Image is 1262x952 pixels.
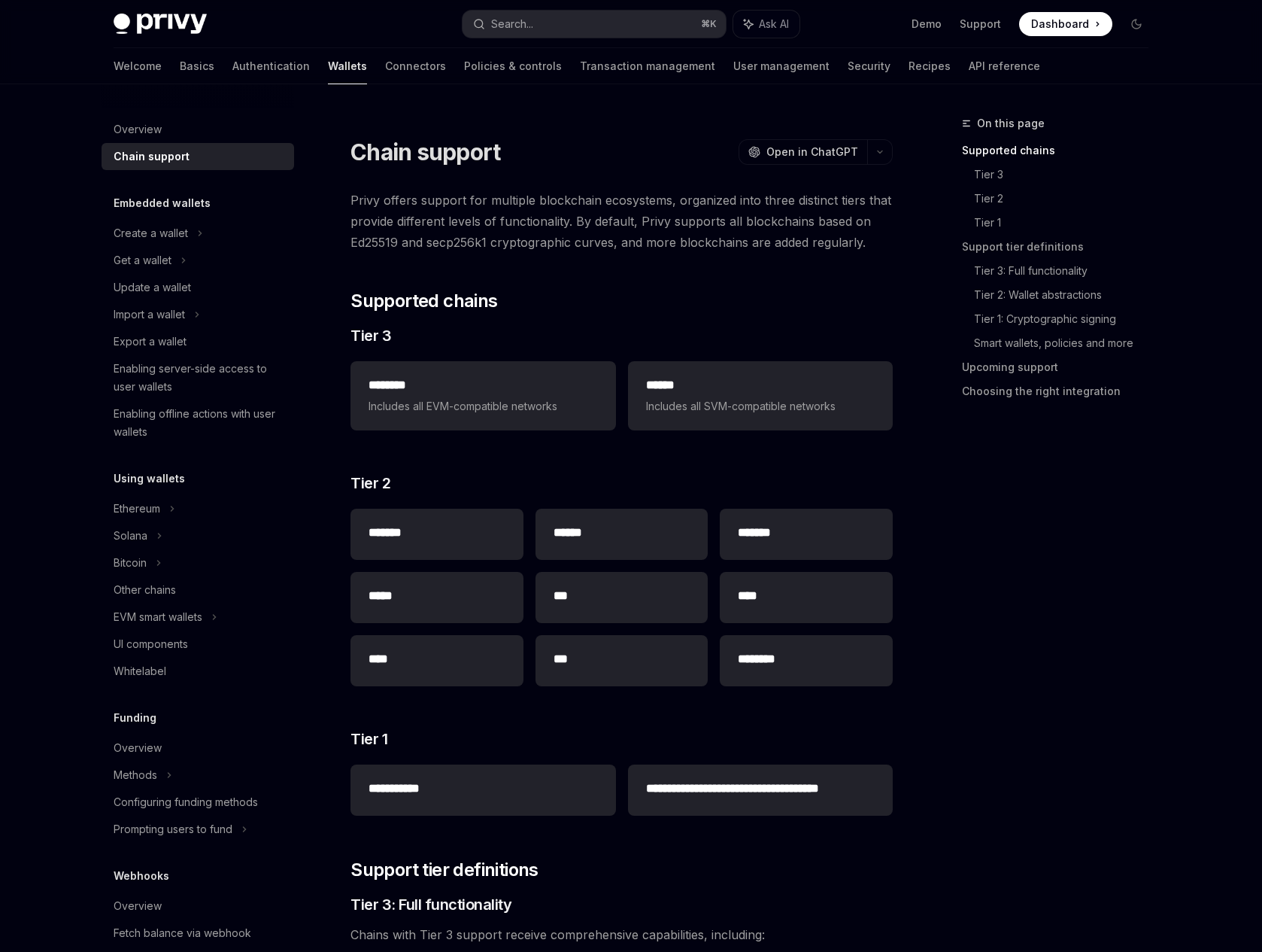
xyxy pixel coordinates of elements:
[114,820,232,838] div: Prompting users to fund
[102,400,294,446] a: Enabling offline actions with user wallets
[102,143,294,170] a: Chain support
[733,11,799,38] button: Ask AI
[102,116,294,143] a: Overview
[463,11,726,38] button: Search...⌘K
[114,194,211,212] h5: Embedded wallets
[114,739,162,757] div: Overview
[114,500,160,518] div: Ethereum
[962,138,1160,163] a: Supported chains
[580,48,715,84] a: Transaction management
[350,289,497,313] span: Supported chains
[628,361,893,430] a: **** *Includes all SVM-compatible networks
[114,148,190,166] div: Chain support
[114,662,166,680] div: Whitelabel
[974,163,1160,187] a: Tier 3
[912,17,942,32] a: Demo
[350,924,893,945] span: Chains with Tier 3 support receive comprehensive capabilities, including:
[350,325,391,346] span: Tier 3
[350,190,893,253] span: Privy offers support for multiple blockchain ecosystems, organized into three distinct tiers that...
[974,187,1160,211] a: Tier 2
[766,144,858,160] span: Open in ChatGPT
[759,17,789,32] span: Ask AI
[114,470,185,488] h5: Using wallets
[114,333,187,351] div: Export a wallet
[962,379,1160,403] a: Choosing the right integration
[232,48,310,84] a: Authentication
[114,278,191,297] div: Update a wallet
[739,139,867,165] button: Open in ChatGPT
[114,793,258,811] div: Configuring funding methods
[1031,17,1089,32] span: Dashboard
[974,307,1160,331] a: Tier 1: Cryptographic signing
[385,48,446,84] a: Connectors
[114,360,285,396] div: Enabling server-side access to user wallets
[1124,12,1148,36] button: Toggle dark mode
[328,48,367,84] a: Wallets
[962,235,1160,259] a: Support tier definitions
[114,867,169,885] h5: Webhooks
[974,331,1160,355] a: Smart wallets, policies and more
[114,709,156,727] h5: Funding
[102,355,294,400] a: Enabling server-side access to user wallets
[180,48,214,84] a: Basics
[974,211,1160,235] a: Tier 1
[350,728,387,750] span: Tier 1
[114,608,202,626] div: EVM smart wallets
[102,789,294,816] a: Configuring funding methods
[350,473,390,494] span: Tier 2
[464,48,562,84] a: Policies & controls
[114,251,171,269] div: Get a wallet
[114,405,285,441] div: Enabling offline actions with user wallets
[114,527,147,545] div: Solana
[114,14,207,35] img: dark logo
[1019,12,1112,36] a: Dashboard
[350,858,538,882] span: Support tier definitions
[102,893,294,920] a: Overview
[102,658,294,685] a: Whitelabel
[102,735,294,762] a: Overview
[114,306,185,324] div: Import a wallet
[114,554,147,572] div: Bitcoin
[102,920,294,947] a: Fetch balance via webhook
[102,274,294,301] a: Update a wallet
[350,361,615,430] a: **** ***Includes all EVM-compatible networks
[960,17,1001,32] a: Support
[114,581,176,599] div: Other chains
[350,138,500,166] h1: Chain support
[369,397,597,415] span: Includes all EVM-compatible networks
[646,397,875,415] span: Includes all SVM-compatible networks
[102,328,294,355] a: Export a wallet
[701,18,717,30] span: ⌘ K
[969,48,1040,84] a: API reference
[114,924,251,942] div: Fetch balance via webhook
[491,15,533,33] div: Search...
[848,48,890,84] a: Security
[114,120,162,138] div: Overview
[114,224,188,242] div: Create a wallet
[962,355,1160,379] a: Upcoming support
[102,631,294,658] a: UI components
[974,283,1160,307] a: Tier 2: Wallet abstractions
[114,897,162,915] div: Overview
[114,635,188,653] div: UI components
[733,48,830,84] a: User management
[102,576,294,604] a: Other chains
[974,259,1160,283] a: Tier 3: Full functionality
[977,114,1045,132] span: On this page
[114,766,157,784] div: Methods
[350,894,511,915] span: Tier 3: Full functionality
[114,48,162,84] a: Welcome
[909,48,951,84] a: Recipes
